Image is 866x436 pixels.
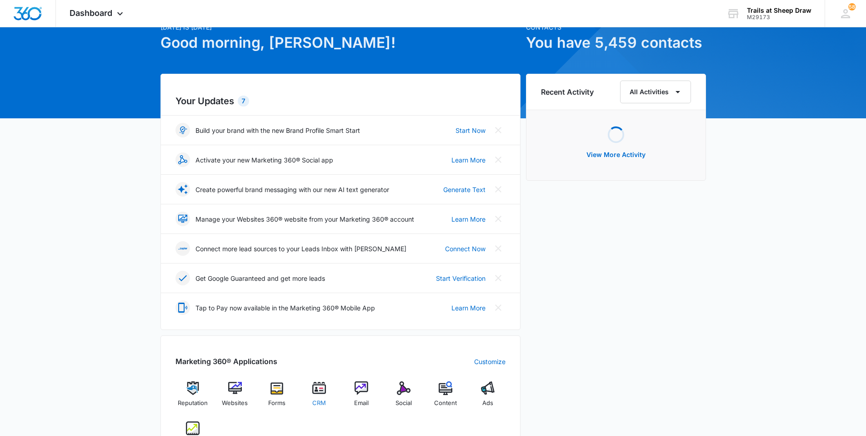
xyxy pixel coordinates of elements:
[526,32,706,54] h1: You have 5,459 contacts
[195,244,406,253] p: Connect more lead sources to your Leads Inbox with [PERSON_NAME]
[482,399,493,408] span: Ads
[260,381,295,414] a: Forms
[747,7,811,14] div: account name
[160,32,521,54] h1: Good morning, [PERSON_NAME]!
[451,303,486,313] a: Learn More
[620,81,691,103] button: All Activities
[268,399,285,408] span: Forms
[175,356,277,367] h2: Marketing 360® Applications
[178,399,208,408] span: Reputation
[386,381,421,414] a: Social
[222,399,248,408] span: Websites
[302,381,337,414] a: CRM
[195,274,325,283] p: Get Google Guaranteed and get more leads
[445,244,486,253] a: Connect Now
[471,381,506,414] a: Ads
[541,86,594,97] h6: Recent Activity
[175,94,506,108] h2: Your Updates
[195,155,333,165] p: Activate your new Marketing 360® Social app
[491,212,506,226] button: Close
[451,214,486,224] a: Learn More
[747,14,811,20] div: account id
[491,152,506,167] button: Close
[238,96,249,106] div: 7
[456,126,486,135] a: Start Now
[195,214,414,224] p: Manage your Websites 360® website from your Marketing 360® account
[217,381,252,414] a: Websites
[848,3,856,10] div: notifications count
[491,241,506,256] button: Close
[491,182,506,197] button: Close
[451,155,486,165] a: Learn More
[428,381,463,414] a: Content
[491,300,506,315] button: Close
[443,185,486,194] a: Generate Text
[395,399,412,408] span: Social
[175,381,210,414] a: Reputation
[354,399,369,408] span: Email
[70,8,112,18] span: Dashboard
[195,303,375,313] p: Tap to Pay now available in the Marketing 360® Mobile App
[195,126,360,135] p: Build your brand with the new Brand Profile Smart Start
[848,3,856,10] span: 58
[436,274,486,283] a: Start Verification
[577,144,655,166] button: View More Activity
[491,271,506,285] button: Close
[434,399,457,408] span: Content
[344,381,379,414] a: Email
[312,399,326,408] span: CRM
[195,185,389,194] p: Create powerful brand messaging with our new AI text generator
[474,357,506,366] a: Customize
[491,123,506,137] button: Close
